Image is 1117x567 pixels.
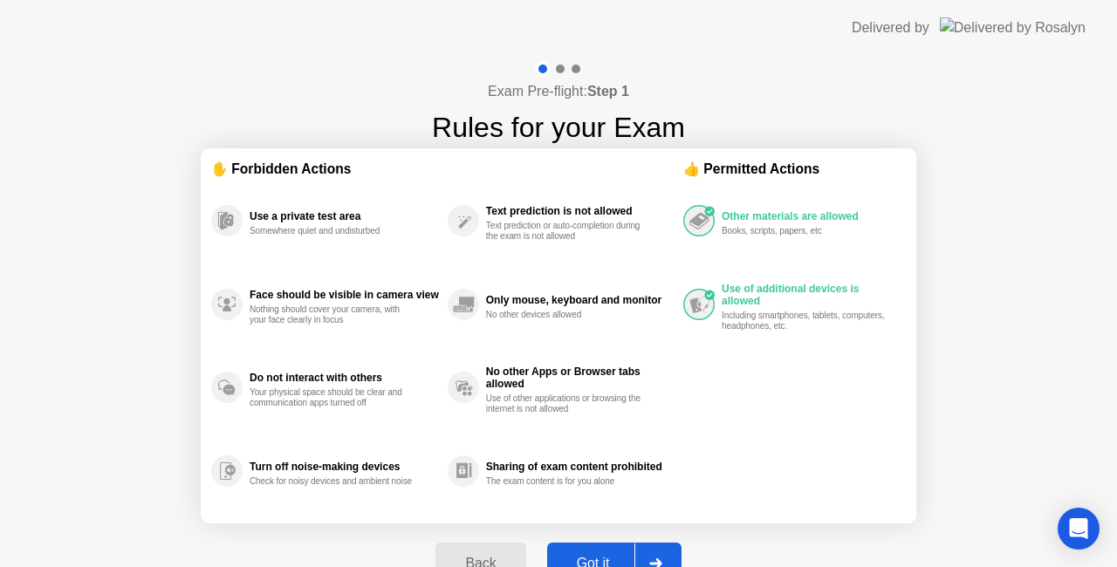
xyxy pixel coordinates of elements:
div: ✋ Forbidden Actions [211,159,683,179]
div: Other materials are allowed [722,210,897,222]
div: Do not interact with others [250,372,439,384]
div: Use of other applications or browsing the internet is not allowed [486,393,651,414]
div: Somewhere quiet and undisturbed [250,226,415,236]
div: Turn off noise-making devices [250,461,439,473]
div: Text prediction is not allowed [486,205,675,217]
div: No other Apps or Browser tabs allowed [486,365,675,390]
div: Including smartphones, tablets, computers, headphones, etc. [722,311,887,331]
h4: Exam Pre-flight: [488,81,629,102]
div: No other devices allowed [486,310,651,320]
h1: Rules for your Exam [432,106,685,148]
div: Check for noisy devices and ambient noise [250,476,415,487]
div: Sharing of exam content prohibited [486,461,675,473]
div: Only mouse, keyboard and monitor [486,294,675,306]
b: Step 1 [587,84,629,99]
div: Face should be visible in camera view [250,289,439,301]
div: The exam content is for you alone [486,476,651,487]
div: Text prediction or auto-completion during the exam is not allowed [486,221,651,242]
div: Use a private test area [250,210,439,222]
div: Use of additional devices is allowed [722,283,897,307]
img: Delivered by Rosalyn [940,17,1086,38]
div: 👍 Permitted Actions [683,159,906,179]
div: Nothing should cover your camera, with your face clearly in focus [250,304,415,325]
div: Books, scripts, papers, etc [722,226,887,236]
div: Delivered by [852,17,929,38]
div: Open Intercom Messenger [1058,508,1100,550]
div: Your physical space should be clear and communication apps turned off [250,387,415,408]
